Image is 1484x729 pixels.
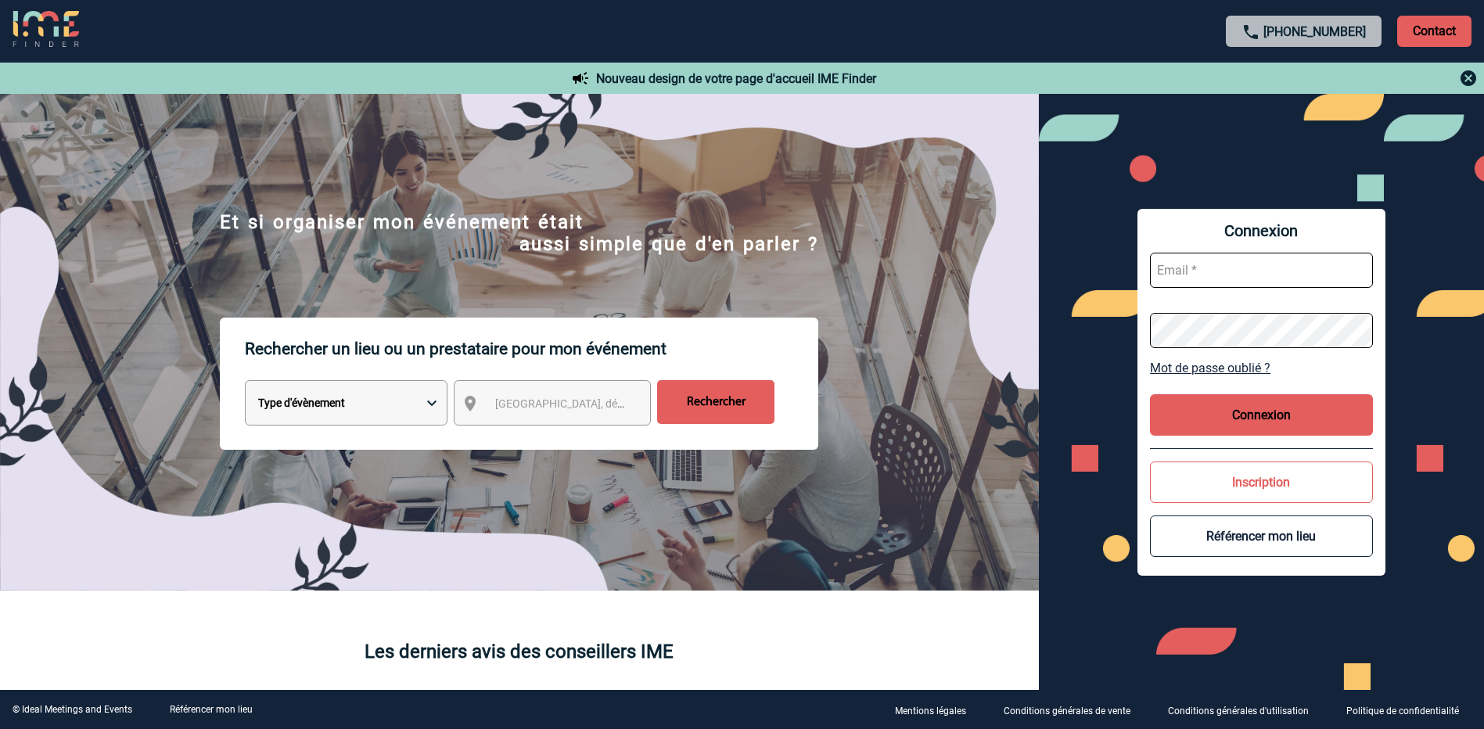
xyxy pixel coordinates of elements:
input: Rechercher [657,380,774,424]
p: Mentions légales [895,706,966,716]
a: Mentions légales [882,702,991,717]
p: Conditions générales d'utilisation [1168,706,1309,716]
a: Conditions générales d'utilisation [1155,702,1334,717]
span: Connexion [1150,221,1373,240]
p: Politique de confidentialité [1346,706,1459,716]
a: Mot de passe oublié ? [1150,361,1373,375]
a: Politique de confidentialité [1334,702,1484,717]
button: Connexion [1150,394,1373,436]
p: Conditions générales de vente [1004,706,1130,716]
a: [PHONE_NUMBER] [1263,24,1366,39]
p: Rechercher un lieu ou un prestataire pour mon événement [245,318,818,380]
button: Inscription [1150,461,1373,503]
img: call-24-px.png [1241,23,1260,41]
span: [GEOGRAPHIC_DATA], département, région... [495,397,713,410]
input: Email * [1150,253,1373,288]
p: Contact [1397,16,1471,47]
a: Conditions générales de vente [991,702,1155,717]
button: Référencer mon lieu [1150,515,1373,557]
div: © Ideal Meetings and Events [13,704,132,715]
a: Référencer mon lieu [170,704,253,715]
